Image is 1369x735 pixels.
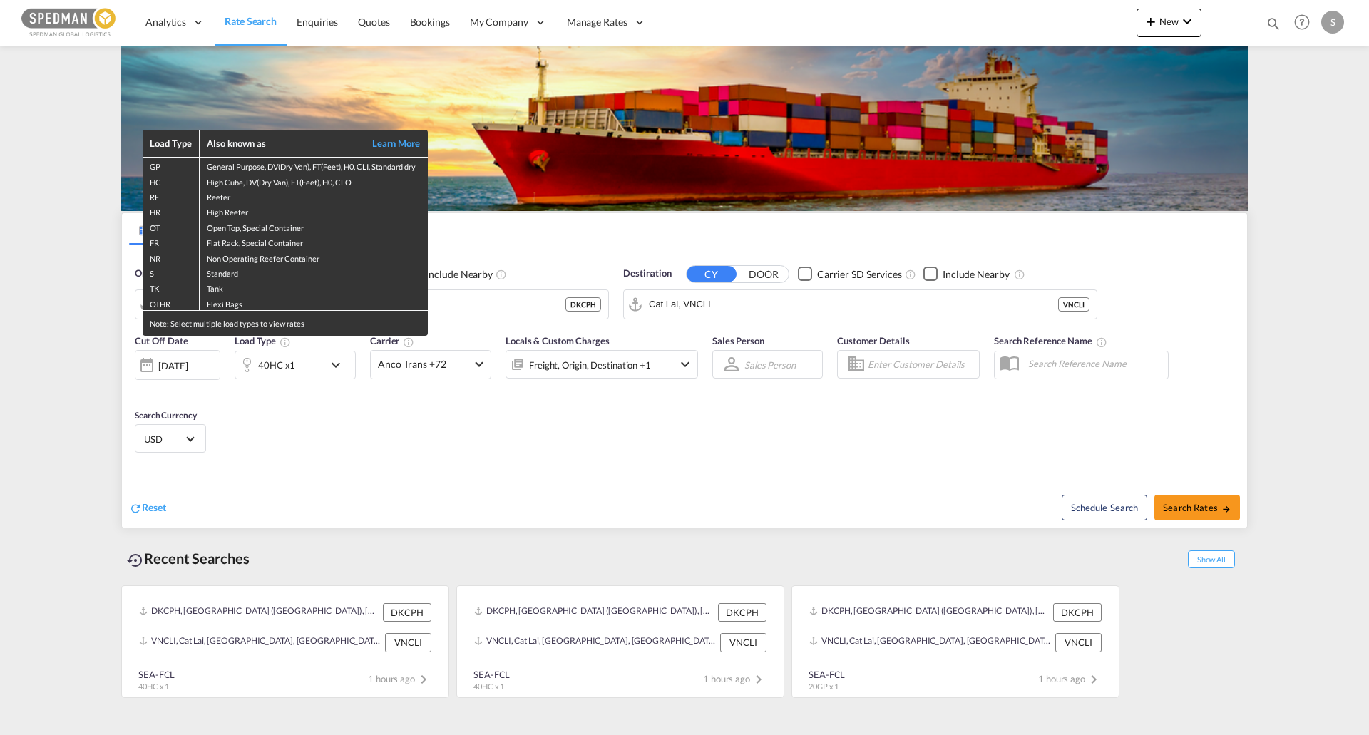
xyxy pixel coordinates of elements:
td: HR [143,203,200,218]
td: RE [143,188,200,203]
td: OT [143,219,200,234]
td: Flexi Bags [200,295,428,311]
td: Standard [200,264,428,279]
td: General Purpose, DV(Dry Van), FT(Feet), H0, CLI, Standard dry [200,158,428,173]
div: Also known as [207,137,357,150]
td: NR [143,250,200,264]
div: Note: Select multiple load types to view rates [143,311,428,336]
th: Load Type [143,130,200,158]
td: TK [143,279,200,294]
td: Open Top, Special Container [200,219,428,234]
td: GP [143,158,200,173]
td: S [143,264,200,279]
td: High Reefer [200,203,428,218]
td: Non Operating Reefer Container [200,250,428,264]
td: Tank [200,279,428,294]
a: Learn More [357,137,421,150]
td: OTHR [143,295,200,311]
td: High Cube, DV(Dry Van), FT(Feet), H0, CLO [200,173,428,188]
td: FR [143,234,200,249]
td: Reefer [200,188,428,203]
td: Flat Rack, Special Container [200,234,428,249]
td: HC [143,173,200,188]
